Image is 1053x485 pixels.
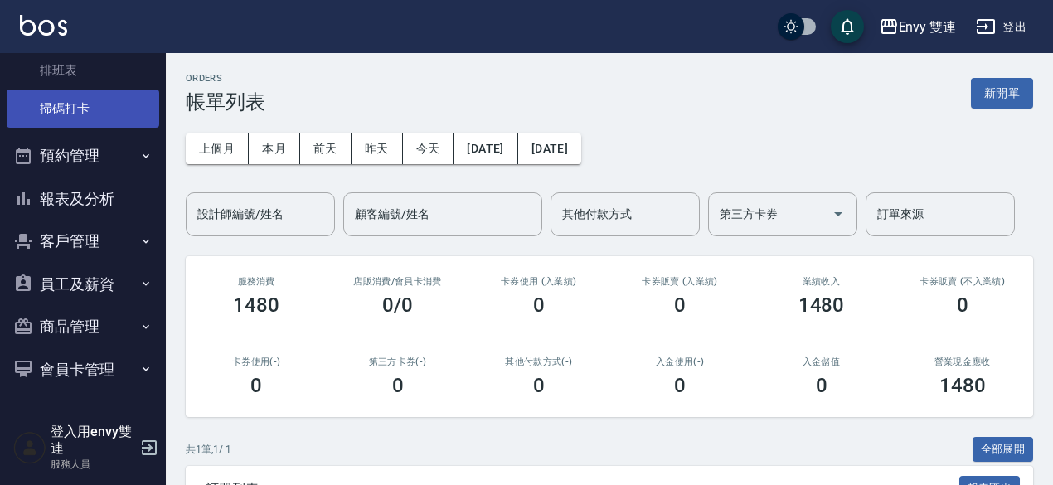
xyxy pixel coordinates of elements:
[770,356,871,367] h2: 入金儲值
[533,374,545,397] h3: 0
[957,293,968,317] h3: 0
[300,133,352,164] button: 前天
[352,133,403,164] button: 昨天
[7,348,159,391] button: 會員卡管理
[488,276,590,287] h2: 卡券使用 (入業績)
[899,17,957,37] div: Envy 雙連
[51,424,135,457] h5: 登入用envy雙連
[825,201,852,227] button: Open
[831,10,864,43] button: save
[488,356,590,367] h2: 其他付款方式(-)
[872,10,963,44] button: Envy 雙連
[20,15,67,36] img: Logo
[403,133,454,164] button: 今天
[7,263,159,306] button: 員工及薪資
[13,431,46,464] img: Person
[816,374,827,397] h3: 0
[7,177,159,221] button: 報表及分析
[971,78,1033,109] button: 新開單
[518,133,581,164] button: [DATE]
[674,374,686,397] h3: 0
[392,374,404,397] h3: 0
[912,276,1013,287] h2: 卡券販賣 (不入業績)
[674,293,686,317] h3: 0
[347,276,448,287] h2: 店販消費 /會員卡消費
[969,12,1033,42] button: 登出
[770,276,871,287] h2: 業績收入
[7,134,159,177] button: 預約管理
[629,276,730,287] h2: 卡券販賣 (入業績)
[7,220,159,263] button: 客戶管理
[186,442,231,457] p: 共 1 筆, 1 / 1
[186,90,265,114] h3: 帳單列表
[250,374,262,397] h3: 0
[7,90,159,128] a: 掃碼打卡
[7,305,159,348] button: 商品管理
[249,133,300,164] button: 本月
[912,356,1013,367] h2: 營業現金應收
[533,293,545,317] h3: 0
[382,293,413,317] h3: 0/0
[7,51,159,90] a: 排班表
[939,374,986,397] h3: 1480
[454,133,517,164] button: [DATE]
[206,276,307,287] h3: 服務消費
[186,73,265,84] h2: ORDERS
[971,85,1033,100] a: 新開單
[186,133,249,164] button: 上個月
[973,437,1034,463] button: 全部展開
[629,356,730,367] h2: 入金使用(-)
[51,457,135,472] p: 服務人員
[233,293,279,317] h3: 1480
[798,293,845,317] h3: 1480
[347,356,448,367] h2: 第三方卡券(-)
[206,356,307,367] h2: 卡券使用(-)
